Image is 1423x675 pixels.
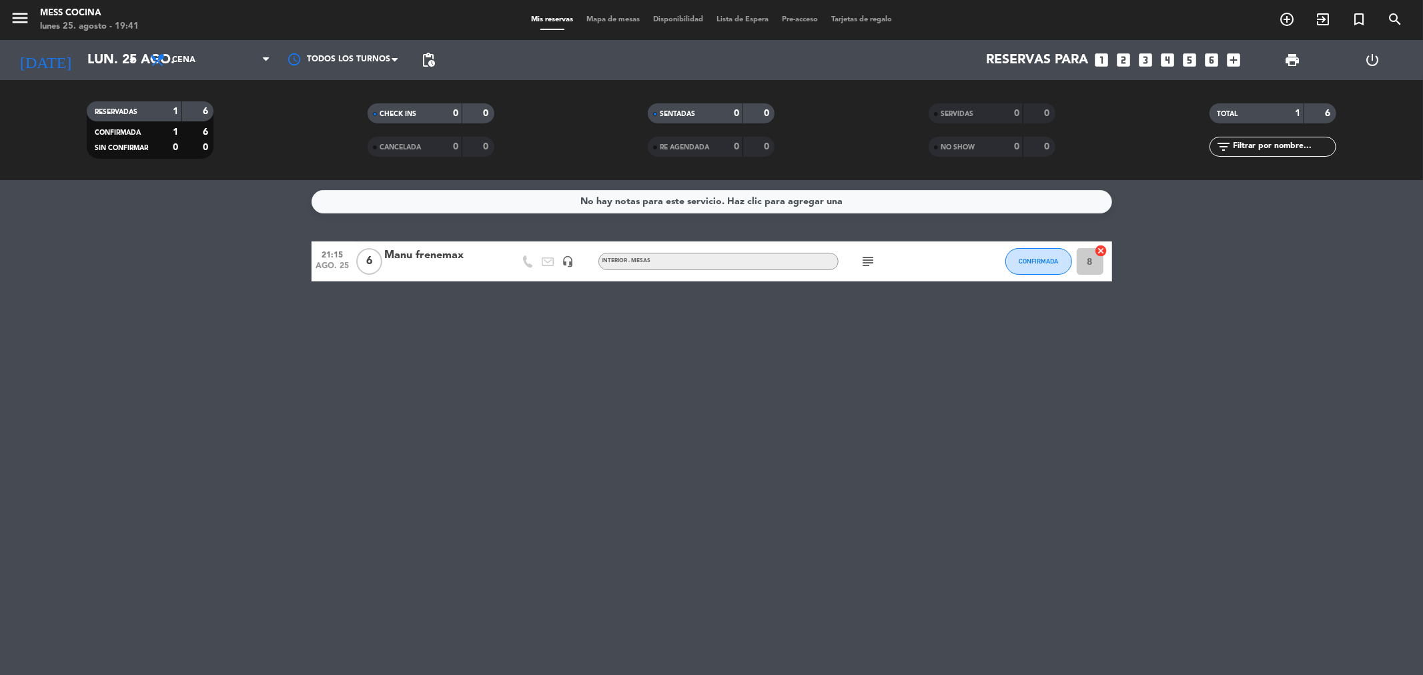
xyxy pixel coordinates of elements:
i: add_box [1226,51,1243,69]
span: SENTADAS [660,111,695,117]
strong: 0 [453,142,458,151]
strong: 1 [173,127,178,137]
span: NO SHOW [941,144,975,151]
i: looks_6 [1204,51,1221,69]
span: SERVIDAS [941,111,973,117]
strong: 0 [764,109,772,118]
span: Mis reservas [524,16,580,23]
span: INTERIOR - MESAS [602,258,651,263]
span: CANCELADA [380,144,421,151]
i: looks_4 [1159,51,1177,69]
strong: 0 [1045,142,1053,151]
span: Lista de Espera [710,16,775,23]
button: menu [10,8,30,33]
strong: 0 [1045,109,1053,118]
strong: 1 [173,107,178,116]
i: power_settings_new [1365,52,1381,68]
strong: 0 [734,142,739,151]
i: menu [10,8,30,28]
span: Tarjetas de regalo [825,16,899,23]
strong: 6 [203,107,211,116]
button: CONFIRMADA [1005,248,1072,275]
span: pending_actions [420,52,436,68]
i: [DATE] [10,45,81,75]
i: looks_3 [1137,51,1155,69]
span: TOTAL [1218,111,1238,117]
i: arrow_drop_down [124,52,140,68]
span: 6 [356,248,382,275]
strong: 6 [1325,109,1333,118]
span: Disponibilidad [646,16,710,23]
strong: 0 [764,142,772,151]
i: looks_one [1093,51,1111,69]
div: No hay notas para este servicio. Haz clic para agregar una [580,194,843,209]
span: Reservas para [987,52,1089,68]
span: Cena [172,55,195,65]
span: Mapa de mesas [580,16,646,23]
strong: 0 [1014,142,1019,151]
i: add_circle_outline [1279,11,1295,27]
i: filter_list [1216,139,1232,155]
input: Filtrar por nombre... [1232,139,1336,154]
strong: 1 [1295,109,1300,118]
span: CHECK INS [380,111,416,117]
i: cancel [1095,244,1108,257]
span: CONFIRMADA [1019,257,1058,265]
i: subject [861,253,877,269]
strong: 0 [1014,109,1019,118]
span: CONFIRMADA [95,129,141,136]
i: exit_to_app [1315,11,1331,27]
div: lunes 25. agosto - 19:41 [40,20,139,33]
span: RESERVADAS [95,109,137,115]
strong: 0 [173,143,178,152]
i: looks_two [1115,51,1133,69]
strong: 0 [203,143,211,152]
span: 21:15 [316,246,350,261]
strong: 6 [203,127,211,137]
span: RE AGENDADA [660,144,709,151]
strong: 0 [483,109,491,118]
i: looks_5 [1181,51,1199,69]
div: Manu frenemax [385,247,498,264]
i: turned_in_not [1351,11,1367,27]
span: ago. 25 [316,261,350,277]
div: Mess Cocina [40,7,139,20]
i: headset_mic [562,255,574,267]
i: search [1387,11,1403,27]
span: SIN CONFIRMAR [95,145,148,151]
span: print [1284,52,1300,68]
strong: 0 [483,142,491,151]
div: LOG OUT [1332,40,1413,80]
strong: 0 [453,109,458,118]
strong: 0 [734,109,739,118]
span: Pre-acceso [775,16,825,23]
